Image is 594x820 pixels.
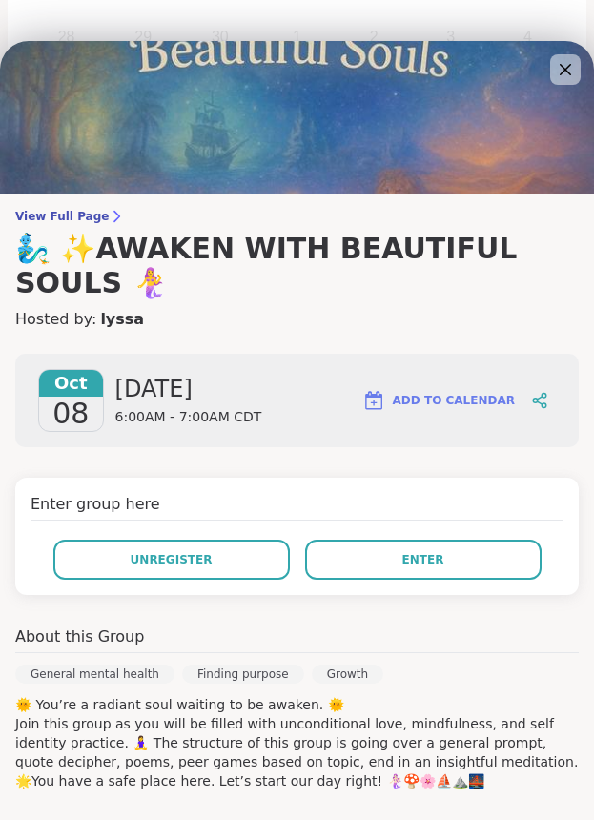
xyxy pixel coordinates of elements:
div: 4 [523,24,532,50]
div: 1 [293,24,301,50]
div: 30 [212,24,229,50]
button: Enter [305,540,542,580]
div: Not available Monday, September 29th, 2025 [109,2,178,72]
h4: Hosted by: [15,308,579,331]
img: ShareWell Logomark [362,389,385,412]
span: Add to Calendar [393,392,515,409]
p: 🌞 You’re a radiant soul waiting to be awaken. 🌞 Join this group as you will be filled with uncond... [15,695,579,790]
h4: About this Group [15,625,144,648]
div: Not available Wednesday, October 1st, 2025 [262,2,332,72]
div: Growth [312,665,383,684]
h3: 🧞‍♂️ ✨AWAKEN WITH BEAUTIFUL SOULS 🧜‍♀️ [15,232,579,300]
div: 28 [58,24,75,50]
div: Finding purpose [182,665,304,684]
div: 2 [370,24,379,50]
span: Unregister [131,551,213,568]
div: 3 [446,24,455,50]
h4: Enter group here [31,493,563,521]
div: Not available Thursday, October 2nd, 2025 [339,2,409,72]
span: Enter [402,551,444,568]
span: 08 [52,397,89,431]
div: General mental health [15,665,174,684]
button: Add to Calendar [354,378,523,423]
a: lyssa [100,308,144,331]
div: Not available Friday, October 3rd, 2025 [416,2,485,72]
span: View Full Page [15,209,579,224]
span: Oct [39,370,103,397]
span: 6:00AM - 7:00AM CDT [115,408,262,427]
div: 29 [134,24,152,50]
div: Not available Saturday, October 4th, 2025 [493,2,563,72]
div: Not available Sunday, September 28th, 2025 [31,2,101,72]
div: Not available Tuesday, September 30th, 2025 [185,2,255,72]
button: Unregister [53,540,290,580]
span: [DATE] [115,374,262,404]
a: View Full Page🧞‍♂️ ✨AWAKEN WITH BEAUTIFUL SOULS 🧜‍♀️ [15,209,579,300]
